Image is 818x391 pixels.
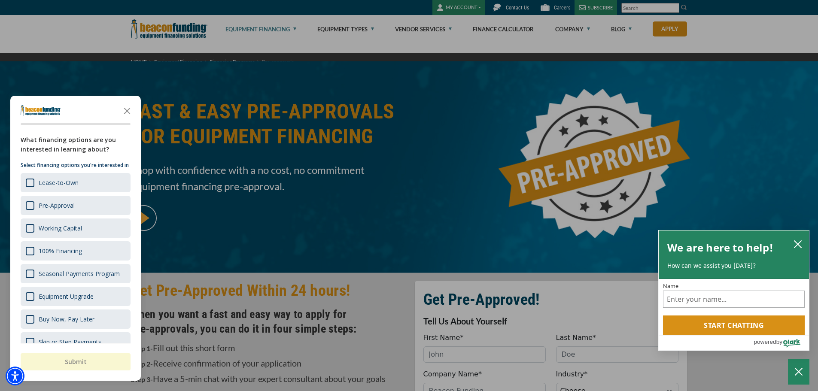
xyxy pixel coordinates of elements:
[21,196,131,215] div: Pre-Approval
[663,291,805,308] input: Name
[39,338,101,346] div: Skip or Step Payments
[658,230,809,351] div: olark chatbox
[21,353,131,370] button: Submit
[39,315,94,323] div: Buy Now, Pay Later
[21,332,131,352] div: Skip or Step Payments
[788,359,809,385] button: Close Chatbox
[21,173,131,192] div: Lease-to-Own
[119,102,136,119] button: Close the survey
[10,96,141,381] div: Survey
[663,283,805,289] label: Name
[663,315,805,335] button: Start chatting
[39,179,79,187] div: Lease-to-Own
[39,270,120,278] div: Seasonal Payments Program
[21,161,131,170] p: Select financing options you're interested in
[39,224,82,232] div: Working Capital
[21,241,131,261] div: 100% Financing
[39,247,82,255] div: 100% Financing
[21,135,131,154] div: What financing options are you interested in learning about?
[6,367,24,385] div: Accessibility Menu
[21,287,131,306] div: Equipment Upgrade
[667,239,773,256] h2: We are here to help!
[754,336,809,350] a: Powered by Olark
[754,336,776,347] span: powered
[21,218,131,238] div: Working Capital
[21,309,131,329] div: Buy Now, Pay Later
[21,105,61,115] img: Company logo
[21,264,131,283] div: Seasonal Payments Program
[39,292,94,300] div: Equipment Upgrade
[39,201,75,209] div: Pre-Approval
[776,336,782,347] span: by
[791,238,805,250] button: close chatbox
[667,261,800,270] p: How can we assist you [DATE]?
